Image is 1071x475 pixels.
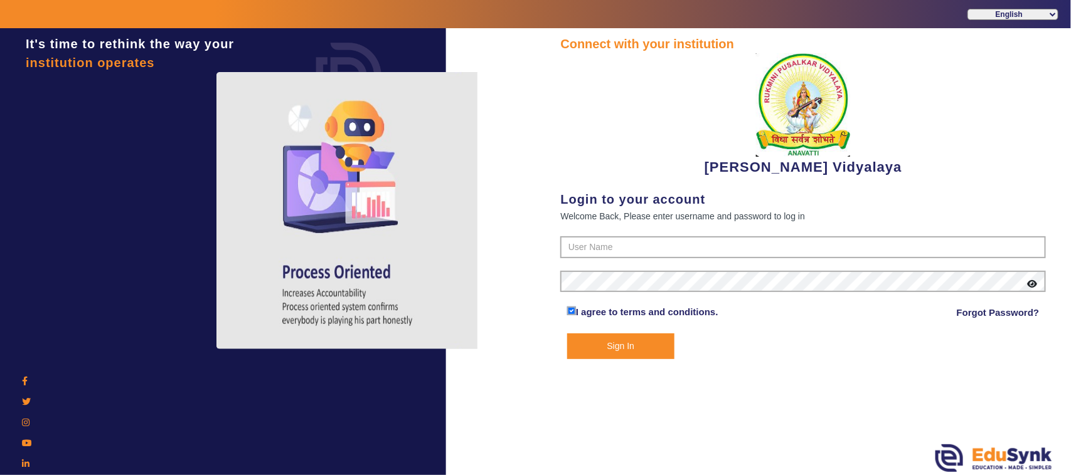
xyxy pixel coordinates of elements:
input: User Name [560,236,1046,259]
a: I agree to terms and conditions. [576,306,718,317]
img: login.png [302,28,396,122]
div: [PERSON_NAME] Vidyalaya [560,53,1046,177]
span: It's time to rethink the way your [26,37,234,51]
div: Connect with your institution [560,34,1046,53]
img: 1f9ccde3-ca7c-4581-b515-4fcda2067381 [756,53,850,157]
a: Forgot Password? [957,305,1040,320]
div: Welcome Back, Please enter username and password to log in [560,209,1046,224]
img: login4.png [216,72,480,349]
button: Sign In [567,333,674,359]
span: institution operates [26,56,155,70]
img: edusynk.png [935,444,1052,472]
div: Login to your account [560,190,1046,209]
